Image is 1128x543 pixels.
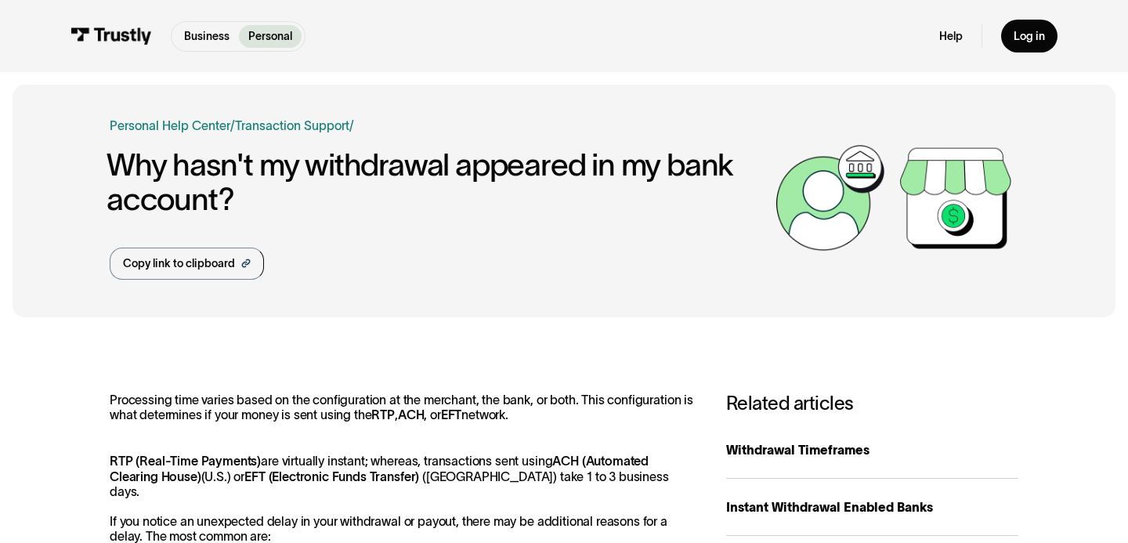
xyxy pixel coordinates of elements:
[349,116,354,135] div: /
[726,393,1018,415] h3: Related articles
[175,25,239,48] a: Business
[110,116,230,135] a: Personal Help Center
[248,28,292,45] p: Personal
[398,407,425,422] strong: ACH
[235,118,349,132] a: Transaction Support
[239,25,302,48] a: Personal
[110,454,261,468] strong: RTP (Real-Time Payments)
[1014,29,1045,43] div: Log in
[371,407,395,422] strong: RTP
[70,27,152,45] img: Trustly Logo
[441,407,462,422] strong: EFT
[107,147,768,216] h1: Why hasn't my withdrawal appeared in my bank account?
[726,498,1018,516] div: Instant Withdrawal Enabled Banks
[123,255,235,272] div: Copy link to clipboard
[244,469,419,483] strong: EFT (Electronic Funds Transfer)
[726,440,1018,459] div: Withdrawal Timeframes
[726,422,1018,479] a: Withdrawal Timeframes
[110,248,264,280] a: Copy link to clipboard
[110,393,695,422] p: Processing time varies based on the configuration at the merchant, the bank, or both. This config...
[939,29,963,43] a: Help
[230,116,235,135] div: /
[726,479,1018,536] a: Instant Withdrawal Enabled Banks
[110,454,649,483] strong: ACH (Automated Clearing House)
[184,28,230,45] p: Business
[1001,20,1057,52] a: Log in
